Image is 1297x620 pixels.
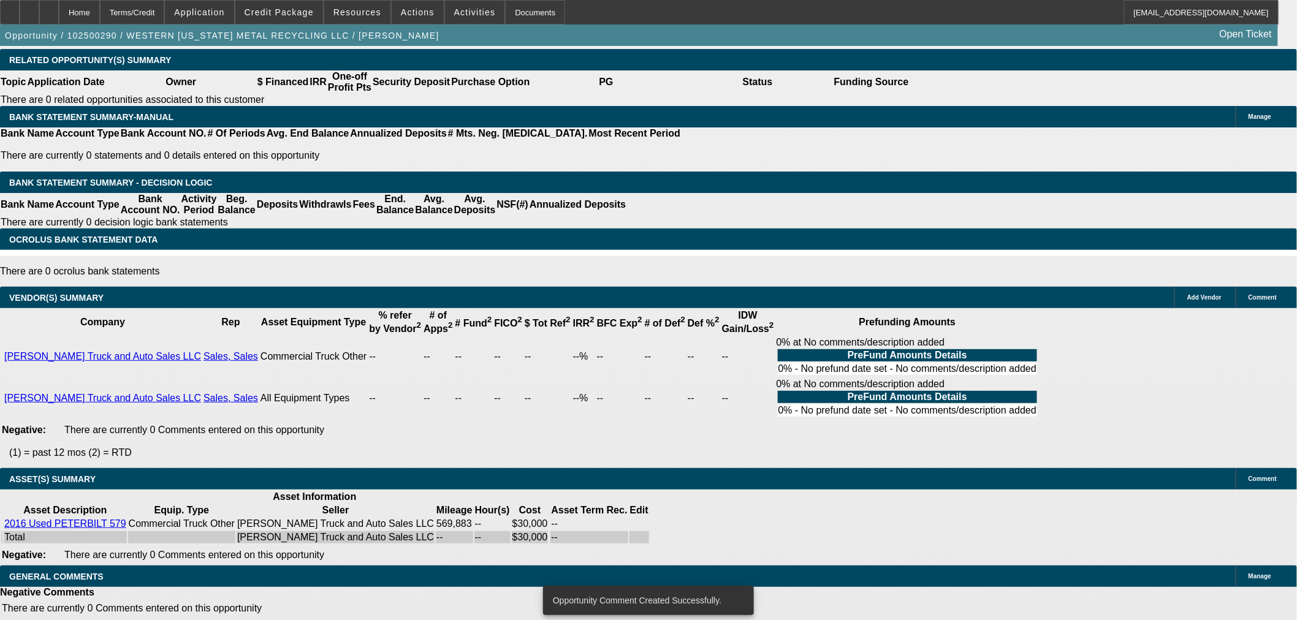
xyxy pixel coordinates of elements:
td: 0% - No prefund date set - No comments/description added [778,363,1038,375]
td: $30,000 [512,531,549,543]
th: Avg. End Balance [266,127,350,140]
td: 569,883 [436,518,473,530]
td: [PERSON_NAME] Truck and Auto Sales LLC [237,518,435,530]
td: [PERSON_NAME] Truck and Auto Sales LLC [237,531,435,543]
td: -- [455,336,493,377]
span: OCROLUS BANK STATEMENT DATA [9,235,158,244]
th: Beg. Balance [217,193,256,216]
span: Opportunity / 102500290 / WESTERN [US_STATE] METAL RECYCLING LLC / [PERSON_NAME] [5,31,439,40]
th: End. Balance [376,193,414,216]
td: -- [687,378,720,418]
th: Withdrawls [299,193,352,216]
td: Commercial Truck Other [128,518,235,530]
th: Most Recent Period [588,127,681,140]
th: Avg. Balance [414,193,453,216]
th: Funding Source [834,70,910,94]
b: # of Apps [424,310,452,334]
th: Bank Account NO. [120,193,181,216]
th: IRR [309,70,327,94]
b: Company [80,317,125,327]
td: -- [368,336,422,377]
button: Application [165,1,234,24]
b: Cost [519,505,541,515]
td: -- [644,378,686,418]
span: Comment [1249,294,1277,301]
b: FICO [494,318,522,328]
td: -- [596,336,643,377]
td: -- [493,378,523,418]
b: Asset Equipment Type [261,317,366,327]
td: -- [368,378,422,418]
b: Prefunding Amounts [859,317,956,327]
a: Sales, Sales [203,393,258,403]
td: -- [423,336,453,377]
td: --% [572,336,595,377]
th: One-off Profit Pts [327,70,372,94]
th: $ Financed [257,70,310,94]
sup: 2 [637,316,642,325]
td: -- [550,518,628,530]
sup: 2 [448,321,452,330]
span: There are currently 0 Comments entered on this opportunity [64,425,324,435]
th: Equip. Type [128,504,235,516]
p: (1) = past 12 mos (2) = RTD [9,447,1297,458]
a: [PERSON_NAME] Truck and Auto Sales LLC [4,393,201,403]
td: $30,000 [512,518,549,530]
th: # Mts. Neg. [MEDICAL_DATA]. [447,127,588,140]
sup: 2 [417,321,421,330]
td: -- [596,378,643,418]
span: Credit Package [245,7,314,17]
th: # Of Periods [207,127,266,140]
span: RELATED OPPORTUNITY(S) SUMMARY [9,55,171,65]
span: GENERAL COMMENTS [9,572,104,581]
th: Account Type [55,127,120,140]
b: PreFund Amounts Details [848,350,967,360]
th: Purchase Option [451,70,530,94]
th: Account Type [55,193,120,216]
a: Open Ticket [1215,24,1277,45]
b: Mileage [436,505,473,515]
td: --% [572,378,595,418]
sup: 2 [590,316,594,325]
span: Comment [1249,475,1277,482]
sup: 2 [769,321,774,330]
td: -- [721,378,775,418]
th: Application Date [26,70,105,94]
td: All Equipment Types [260,378,367,418]
th: NSF(#) [496,193,529,216]
b: Asset Information [273,491,356,502]
b: IRR [573,318,595,328]
td: Commercial Truck Other [260,336,367,377]
td: 0% - No prefund date set - No comments/description added [778,404,1038,417]
td: -- [687,336,720,377]
th: Security Deposit [372,70,451,94]
span: There are currently 0 Comments entered on this opportunity [2,603,262,613]
b: # of Def [645,318,685,328]
a: 2016 Used PETERBILT 579 [4,518,126,529]
span: VENDOR(S) SUMMARY [9,293,104,303]
span: Manage [1249,573,1271,580]
td: -- [524,336,571,377]
div: Total [4,532,126,543]
div: 0% at No comments/description added [777,337,1039,376]
th: Annualized Deposits [349,127,447,140]
b: BFC Exp [597,318,642,328]
b: PreFund Amounts Details [848,391,967,402]
b: % refer by Vendor [369,310,421,334]
b: Negative: [2,550,46,560]
a: Sales, Sales [203,351,258,361]
th: Annualized Deposits [529,193,626,216]
th: Status [682,70,834,94]
span: Activities [454,7,496,17]
span: Add Vendor [1187,294,1222,301]
sup: 2 [518,316,522,325]
sup: 2 [566,316,570,325]
b: Def % [688,318,720,328]
th: Bank Account NO. [120,127,207,140]
button: Actions [392,1,444,24]
th: Owner [105,70,257,94]
b: $ Tot Ref [525,318,571,328]
th: Edit [629,504,649,516]
b: Asset Term Rec. [551,505,627,515]
button: Activities [445,1,505,24]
